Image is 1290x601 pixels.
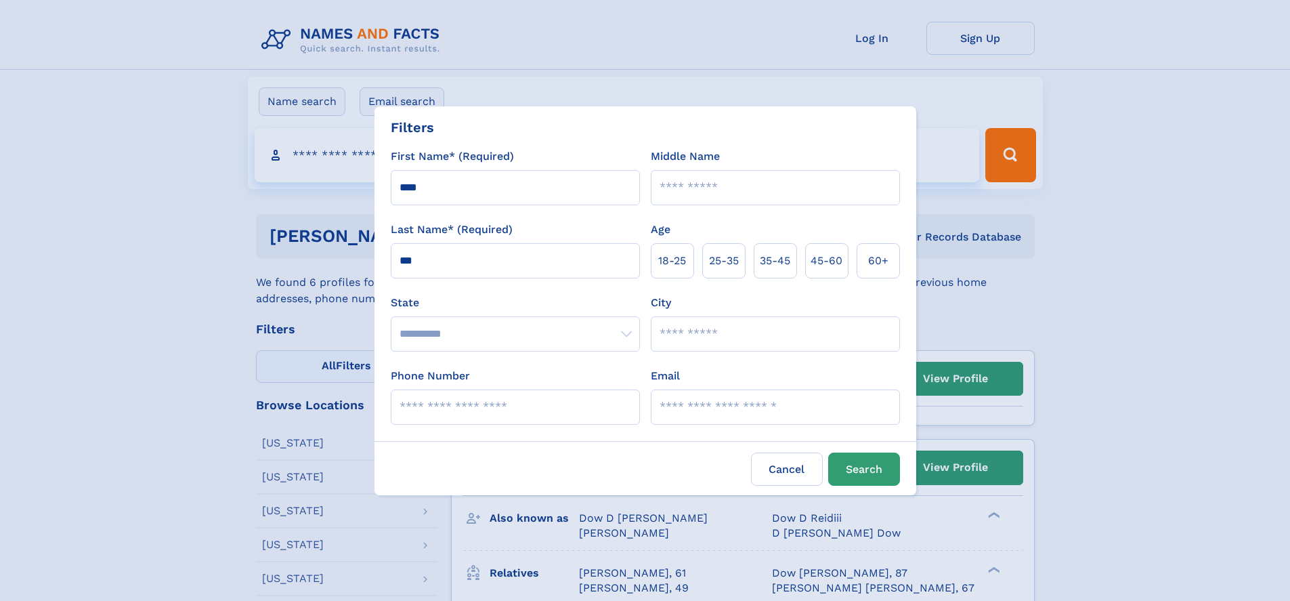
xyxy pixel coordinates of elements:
[828,453,900,486] button: Search
[709,253,739,269] span: 25‑35
[391,117,434,138] div: Filters
[658,253,686,269] span: 18‑25
[391,368,470,384] label: Phone Number
[651,368,680,384] label: Email
[751,453,823,486] label: Cancel
[651,222,670,238] label: Age
[391,148,514,165] label: First Name* (Required)
[811,253,842,269] span: 45‑60
[760,253,790,269] span: 35‑45
[651,148,720,165] label: Middle Name
[391,295,640,311] label: State
[868,253,888,269] span: 60+
[651,295,671,311] label: City
[391,222,513,238] label: Last Name* (Required)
